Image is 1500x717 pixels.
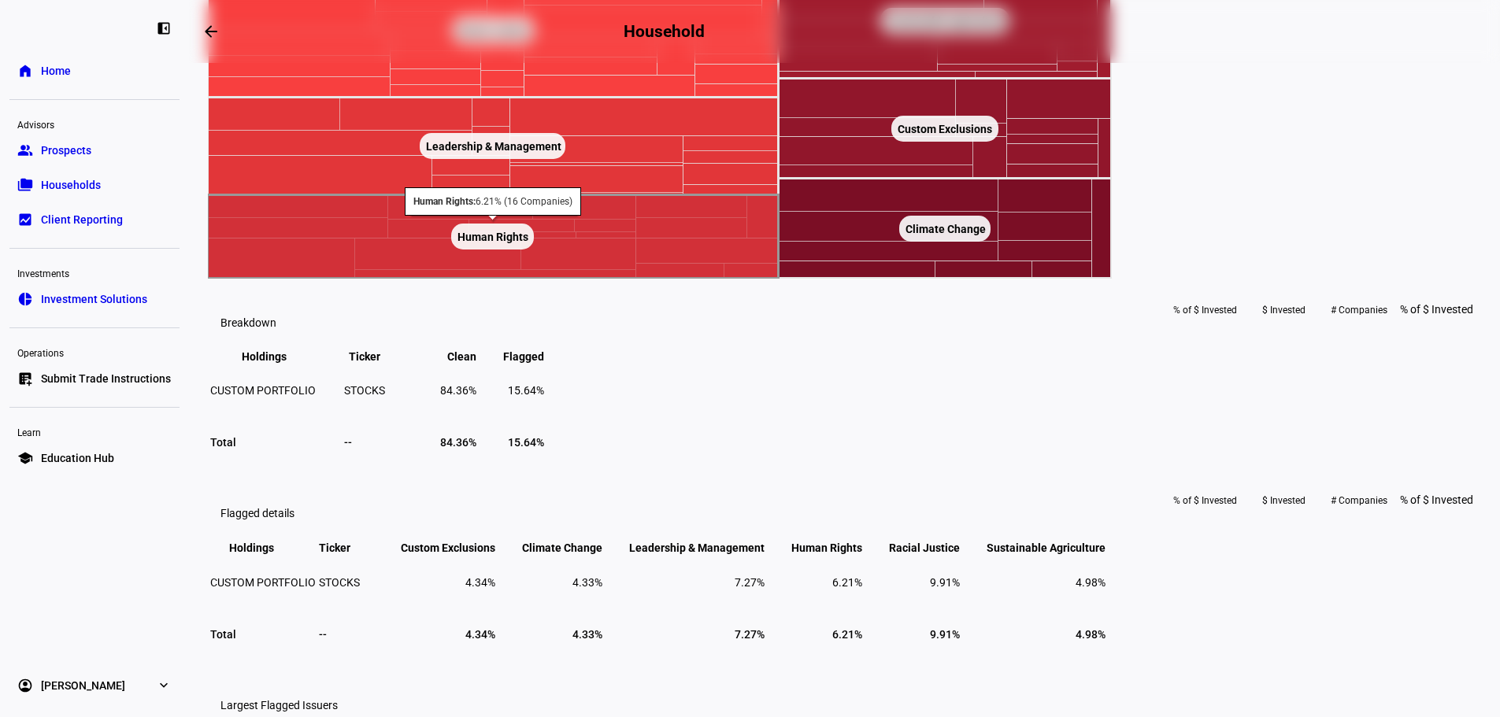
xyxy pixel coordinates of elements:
eth-mat-symbol: group [17,142,33,158]
span: 4.33% [572,576,602,589]
a: groupProspects [9,135,180,166]
a: homeHome [9,55,180,87]
div: Learn [9,420,180,442]
eth-mat-symbol: school [17,450,33,466]
span: Clean [424,350,476,363]
span: Ticker [349,350,404,363]
eth-mat-symbol: account_circle [17,678,33,693]
span: Total [210,628,236,641]
span: Holdings [242,350,310,363]
span: -- [344,436,352,449]
a: pie_chartInvestment Solutions [9,283,180,315]
span: 4.98% [1076,628,1106,641]
span: $ Invested [1262,298,1306,323]
button: # Companies [1318,488,1400,513]
button: % of $ Invested [1161,488,1250,513]
span: 7.27% [735,628,765,641]
span: % of $ Invested [1400,303,1473,316]
a: bid_landscapeClient Reporting [9,204,180,235]
span: Submit Trade Instructions [41,371,171,386]
text: Human Rights [457,231,528,243]
span: Human Rights [768,541,862,555]
span: Investment Solutions [41,291,147,307]
span: Sustainable Agriculture [963,541,1106,555]
eth-mat-symbol: home [17,63,33,79]
span: 84.36% [440,436,476,449]
eth-mat-symbol: list_alt_add [17,371,33,386]
span: Education Hub [41,450,114,466]
span: Households [41,177,101,193]
span: Client Reporting [41,212,123,227]
span: 9.91% [930,628,960,641]
span: Racial Justice [865,541,960,555]
span: 4.34% [465,628,495,641]
span: 4.34% [465,576,495,589]
span: 9.91% [930,576,960,589]
div: Advisors [9,113,180,135]
span: CUSTOM PORTFOLIO [210,384,316,397]
button: $ Invested [1250,488,1318,513]
span: 4.33% [572,628,602,641]
div: Investments [9,261,180,283]
div: Operations [9,341,180,363]
span: $ Invested [1262,488,1306,513]
text: Leadership & Management [426,140,561,153]
span: [PERSON_NAME] [41,678,125,693]
span: % of $ Invested [1400,493,1473,506]
text: Custom Exclusions [898,123,992,135]
eth-data-table-title: Flagged details [220,507,294,519]
button: $ Invested [1250,298,1318,323]
span: 15.64% [508,384,544,397]
h2: Household [624,22,704,41]
span: % of $ Invested [1173,298,1237,323]
eth-mat-symbol: pie_chart [17,291,33,307]
span: -- [319,628,327,641]
span: Prospects [41,142,91,158]
a: folder_copyHouseholds [9,169,180,201]
span: # Companies [1331,298,1387,323]
span: % of $ Invested [1173,488,1237,513]
span: 7.27% [735,576,765,589]
text: Climate Change [906,223,986,235]
button: # Companies [1318,298,1400,323]
span: Total [210,436,236,449]
span: 6.21% [832,628,862,641]
span: Climate Change [498,541,602,555]
span: STOCKS [344,384,385,397]
button: % of $ Invested [1161,298,1250,323]
span: 6.21% [832,576,862,589]
span: Holdings [229,541,298,555]
eth-data-table-title: Largest Flagged Issuers [220,699,338,711]
span: Leadership & Management [606,541,765,555]
span: Flagged [480,350,544,363]
span: STOCKS [319,576,360,589]
eth-data-table-title: Breakdown [220,316,276,329]
mat-icon: arrow_backwards [202,22,220,41]
span: 84.36% [440,384,476,397]
span: # Companies [1331,488,1387,513]
span: Custom Exclusions [377,541,495,555]
eth-mat-symbol: left_panel_close [156,20,172,36]
span: Home [41,63,71,79]
span: 15.64% [508,436,544,449]
eth-mat-symbol: folder_copy [17,177,33,193]
span: Ticker [319,541,374,555]
span: CUSTOM PORTFOLIO [210,576,316,589]
eth-mat-symbol: expand_more [156,678,172,693]
eth-mat-symbol: bid_landscape [17,212,33,227]
span: 4.98% [1076,576,1106,589]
